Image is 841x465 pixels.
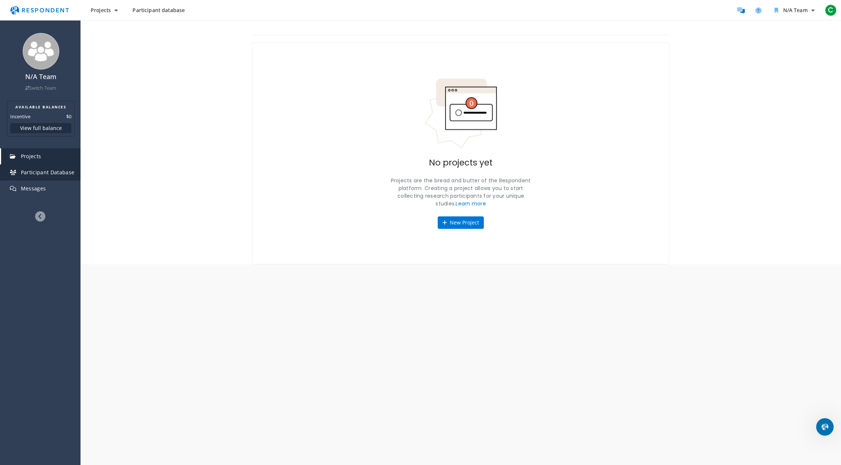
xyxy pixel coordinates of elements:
[816,418,834,436] iframe: Intercom live chat
[23,33,59,70] img: team_avatar_256.png
[6,3,73,17] img: respondent-logo.png
[127,4,191,17] a: Participant database
[769,4,821,17] button: N/A Team
[132,7,185,14] span: Participant database
[21,169,75,176] span: Participant Database
[733,3,748,18] a: Message participants
[66,113,71,120] dd: $0
[10,104,71,110] h2: AVAILABLE BALANCES
[21,185,46,192] span: Messages
[823,4,838,17] button: C
[825,4,837,16] span: C
[388,177,534,208] p: Projects are the bread and butter of the Respondent platform. Creating a project allows you to st...
[783,7,808,14] span: N/A Team
[85,4,124,17] button: Projects
[25,85,56,91] a: Switch Team
[10,123,71,133] button: View full balance
[5,73,77,81] h4: N/A Team
[7,101,75,137] section: Balance summary
[429,158,493,168] h2: No projects yet
[424,78,497,149] img: No projects indicator
[438,216,484,229] button: New Project
[751,3,766,18] a: Help and support
[91,7,111,14] span: Projects
[456,200,486,207] a: Learn more
[10,113,30,120] dt: Incentive
[21,153,41,160] span: Projects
